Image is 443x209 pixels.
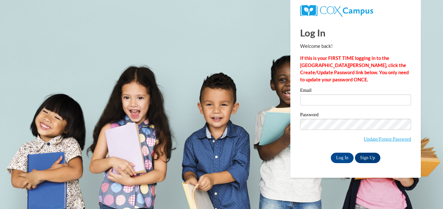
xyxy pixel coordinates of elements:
[300,26,411,39] h1: Log In
[300,5,411,17] a: COX Campus
[300,112,411,119] label: Password
[300,43,411,50] p: Welcome back!
[331,153,354,163] input: Log In
[300,55,409,82] strong: If this is your FIRST TIME logging in to the [GEOGRAPHIC_DATA][PERSON_NAME], click the Create/Upd...
[364,136,411,142] a: Update/Forgot Password
[355,153,380,163] a: Sign Up
[300,88,411,94] label: Email
[300,5,373,17] img: COX Campus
